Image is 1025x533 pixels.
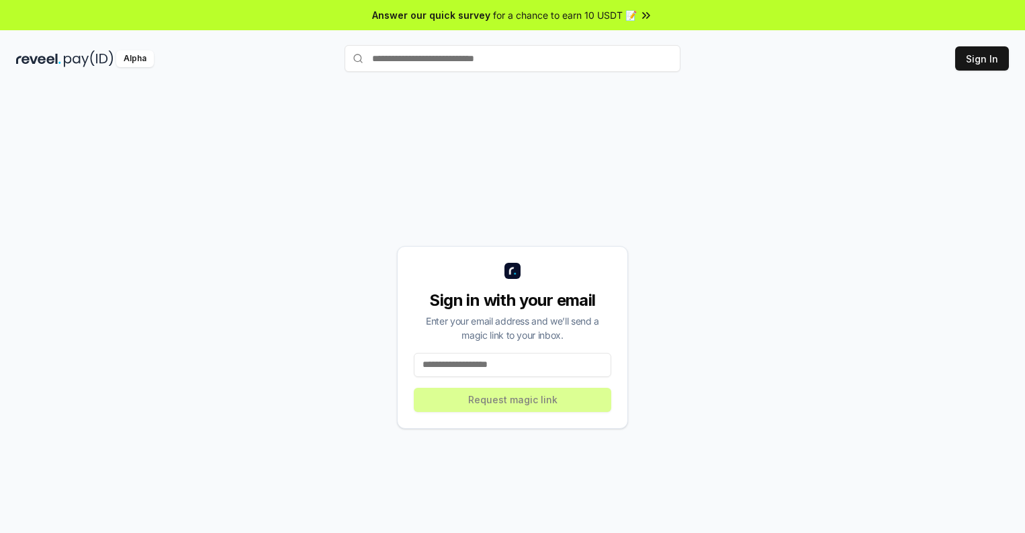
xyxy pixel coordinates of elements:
[414,290,611,311] div: Sign in with your email
[64,50,114,67] img: pay_id
[493,8,637,22] span: for a chance to earn 10 USDT 📝
[372,8,490,22] span: Answer our quick survey
[955,46,1009,71] button: Sign In
[116,50,154,67] div: Alpha
[16,50,61,67] img: reveel_dark
[504,263,521,279] img: logo_small
[414,314,611,342] div: Enter your email address and we’ll send a magic link to your inbox.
